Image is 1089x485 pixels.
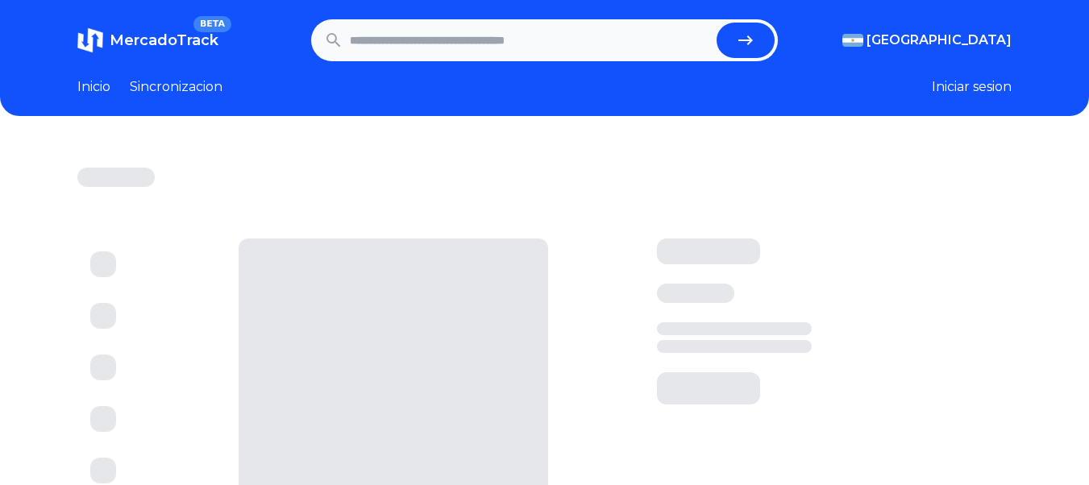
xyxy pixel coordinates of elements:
button: Iniciar sesion [932,77,1012,97]
span: MercadoTrack [110,31,218,49]
img: Argentina [842,34,863,47]
a: MercadoTrackBETA [77,27,218,53]
span: [GEOGRAPHIC_DATA] [867,31,1012,50]
a: Inicio [77,77,110,97]
img: MercadoTrack [77,27,103,53]
button: [GEOGRAPHIC_DATA] [842,31,1012,50]
a: Sincronizacion [130,77,222,97]
span: BETA [193,16,231,32]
